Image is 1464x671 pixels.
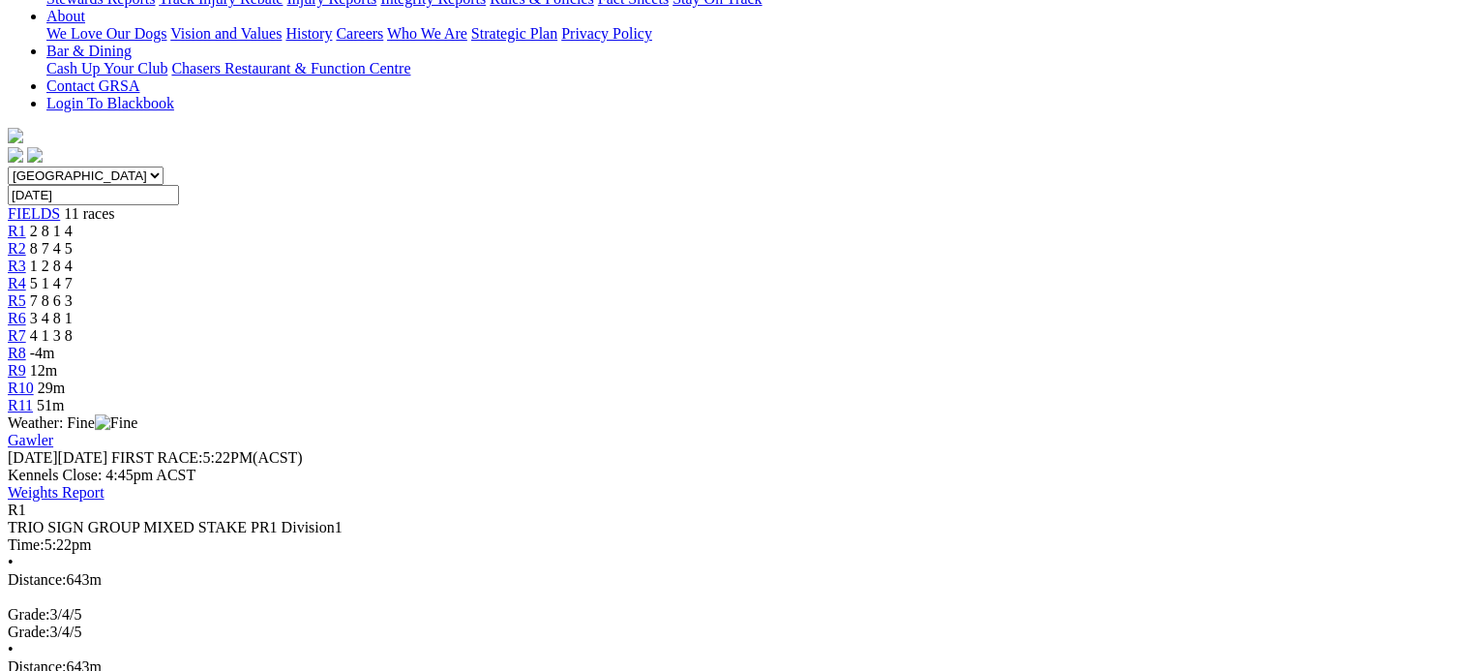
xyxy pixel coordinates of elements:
[8,519,1456,536] div: TRIO SIGN GROUP MIXED STAKE PR1 Division1
[471,25,557,42] a: Strategic Plan
[8,502,26,518] span: R1
[8,449,107,466] span: [DATE]
[8,240,26,257] a: R2
[30,275,73,291] span: 5 1 4 7
[8,554,14,570] span: •
[8,536,45,553] span: Time:
[30,223,73,239] span: 2 8 1 4
[8,275,26,291] a: R4
[38,380,65,396] span: 29m
[8,624,50,640] span: Grade:
[8,571,66,588] span: Distance:
[8,449,58,466] span: [DATE]
[170,25,282,42] a: Vision and Values
[336,25,383,42] a: Careers
[46,77,139,94] a: Contact GRSA
[8,292,26,309] a: R5
[27,147,43,163] img: twitter.svg
[387,25,467,42] a: Who We Are
[8,128,23,143] img: logo-grsa-white.png
[46,60,1456,77] div: Bar & Dining
[8,345,26,361] a: R8
[46,60,167,76] a: Cash Up Your Club
[8,606,50,623] span: Grade:
[8,484,105,501] a: Weights Report
[8,414,137,431] span: Weather: Fine
[8,397,33,413] a: R11
[46,43,132,59] a: Bar & Dining
[8,205,60,222] a: FIELDS
[8,571,1456,589] div: 643m
[8,258,26,274] a: R3
[111,449,303,466] span: 5:22PM(ACST)
[8,327,26,344] a: R7
[8,185,179,205] input: Select date
[64,205,114,222] span: 11 races
[111,449,202,466] span: FIRST RACE:
[46,95,174,111] a: Login To Blackbook
[95,414,137,432] img: Fine
[8,606,1456,624] div: 3/4/5
[30,258,73,274] span: 1 2 8 4
[8,223,26,239] a: R1
[30,240,73,257] span: 8 7 4 5
[8,624,1456,641] div: 3/4/5
[46,8,85,24] a: About
[8,467,1456,484] div: Kennels Close: 4:45pm ACST
[8,380,34,396] a: R10
[561,25,652,42] a: Privacy Policy
[8,641,14,657] span: •
[8,362,26,379] a: R9
[37,397,64,413] span: 51m
[46,25,1456,43] div: About
[8,310,26,326] a: R6
[8,147,23,163] img: facebook.svg
[8,432,53,448] a: Gawler
[30,345,55,361] span: -4m
[171,60,410,76] a: Chasers Restaurant & Function Centre
[30,362,57,379] span: 12m
[30,292,73,309] span: 7 8 6 3
[285,25,332,42] a: History
[46,25,166,42] a: We Love Our Dogs
[30,310,73,326] span: 3 4 8 1
[8,536,1456,554] div: 5:22pm
[30,327,73,344] span: 4 1 3 8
